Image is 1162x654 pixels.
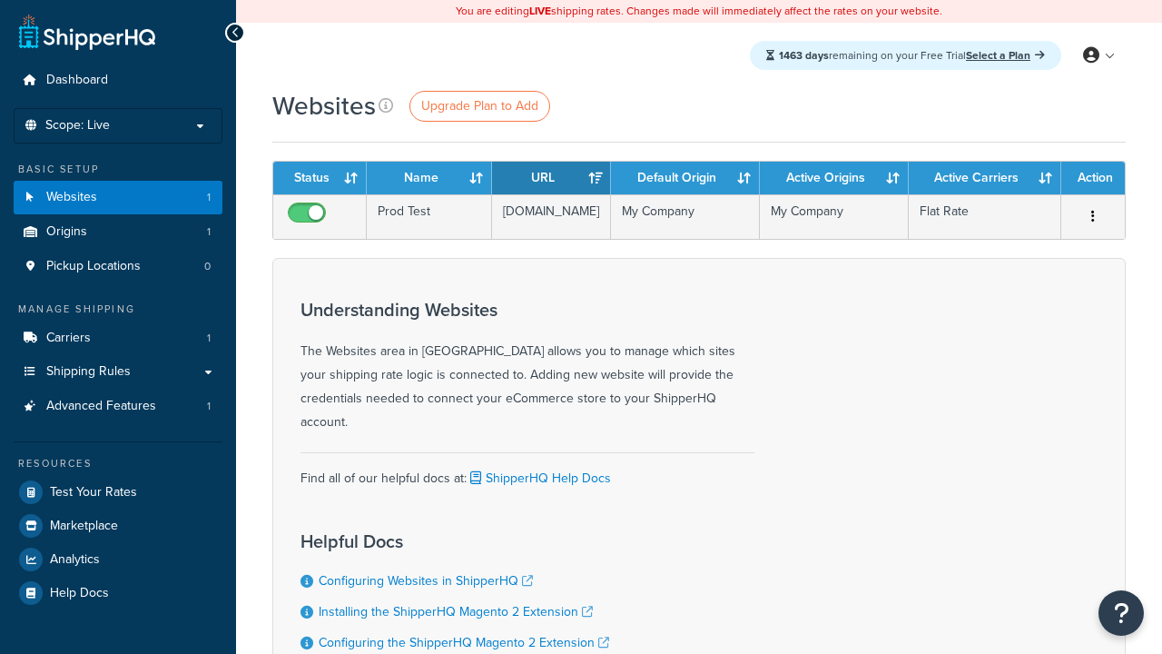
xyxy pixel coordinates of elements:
[319,571,533,590] a: Configuring Websites in ShipperHQ
[46,190,97,205] span: Websites
[50,485,137,500] span: Test Your Rates
[492,194,611,239] td: [DOMAIN_NAME]
[779,47,829,64] strong: 1463 days
[14,355,222,389] a: Shipping Rules
[760,162,909,194] th: Active Origins: activate to sort column ascending
[14,322,222,355] li: Carriers
[14,181,222,214] a: Websites 1
[14,543,222,576] a: Analytics
[750,41,1061,70] div: remaining on your Free Trial
[14,64,222,97] a: Dashboard
[50,519,118,534] span: Marketplace
[14,215,222,249] li: Origins
[272,88,376,124] h1: Websites
[14,456,222,471] div: Resources
[14,250,222,283] li: Pickup Locations
[492,162,611,194] th: URL: activate to sort column ascending
[529,3,551,19] b: LIVE
[46,364,131,380] span: Shipping Rules
[14,510,222,542] a: Marketplace
[46,259,141,274] span: Pickup Locations
[19,14,155,50] a: ShipperHQ Home
[909,194,1061,239] td: Flat Rate
[319,633,609,652] a: Configuring the ShipperHQ Magento 2 Extension
[207,190,211,205] span: 1
[611,194,760,239] td: My Company
[50,586,109,601] span: Help Docs
[273,162,367,194] th: Status: activate to sort column ascending
[45,118,110,134] span: Scope: Live
[46,73,108,88] span: Dashboard
[14,250,222,283] a: Pickup Locations 0
[966,47,1045,64] a: Select a Plan
[207,224,211,240] span: 1
[207,399,211,414] span: 1
[46,399,156,414] span: Advanced Features
[14,390,222,423] li: Advanced Features
[319,602,593,621] a: Installing the ShipperHQ Magento 2 Extension
[300,300,754,320] h3: Understanding Websites
[1098,590,1144,636] button: Open Resource Center
[300,300,754,434] div: The Websites area in [GEOGRAPHIC_DATA] allows you to manage which sites your shipping rate logic ...
[611,162,760,194] th: Default Origin: activate to sort column ascending
[46,331,91,346] span: Carriers
[50,552,100,568] span: Analytics
[760,194,909,239] td: My Company
[14,577,222,609] a: Help Docs
[14,322,222,355] a: Carriers 1
[14,390,222,423] a: Advanced Features 1
[367,194,492,239] td: Prod Test
[14,476,222,509] a: Test Your Rates
[204,259,211,274] span: 0
[300,531,627,551] h3: Helpful Docs
[467,469,611,488] a: ShipperHQ Help Docs
[1061,162,1125,194] th: Action
[300,452,754,490] div: Find all of our helpful docs at:
[14,181,222,214] li: Websites
[207,331,211,346] span: 1
[14,215,222,249] a: Origins 1
[421,96,538,115] span: Upgrade Plan to Add
[14,302,222,317] div: Manage Shipping
[367,162,492,194] th: Name: activate to sort column ascending
[46,224,87,240] span: Origins
[909,162,1061,194] th: Active Carriers: activate to sort column ascending
[14,162,222,177] div: Basic Setup
[409,91,550,122] a: Upgrade Plan to Add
